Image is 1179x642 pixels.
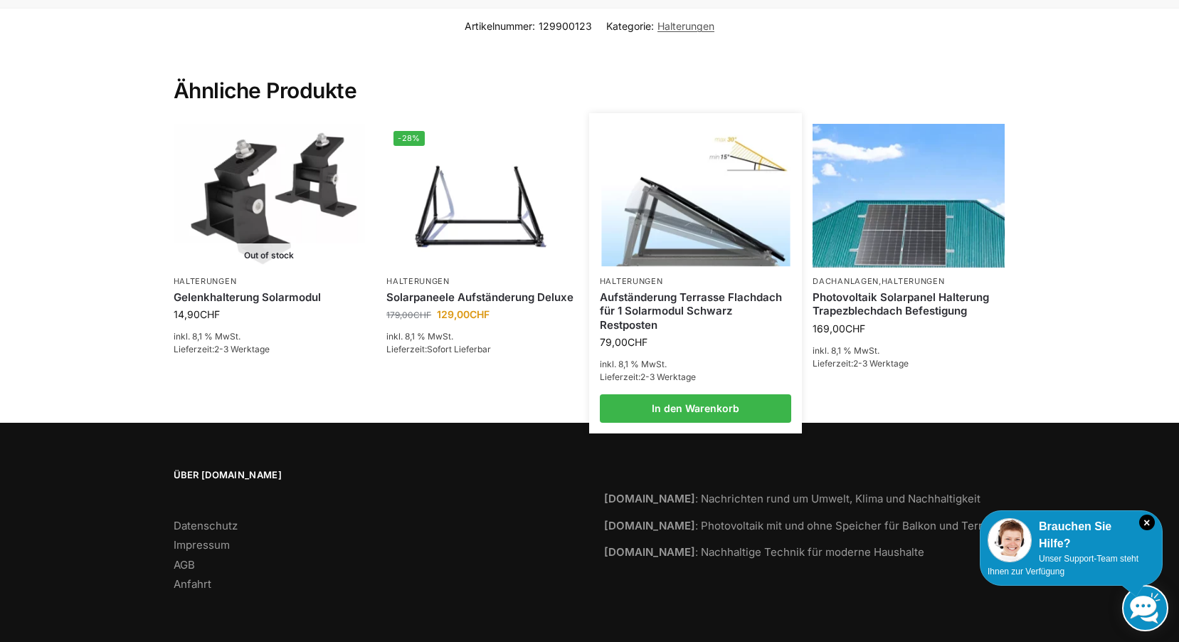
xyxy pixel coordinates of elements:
span: Lieferzeit: [386,344,491,354]
a: Halterungen [657,20,714,32]
bdi: 179,00 [386,310,431,320]
span: Lieferzeit: [813,358,909,369]
img: Trapezdach Halterung [813,124,1005,268]
a: Impressum [174,538,230,552]
p: inkl. 8,1 % MwSt. [813,344,1005,357]
a: Anfahrt [174,577,211,591]
a: Halterungen [386,276,450,286]
a: [DOMAIN_NAME]: Nachhaltige Technik für moderne Haushalte [604,545,924,559]
strong: [DOMAIN_NAME] [604,545,695,559]
p: inkl. 8,1 % MwSt. [174,330,366,343]
a: Gelenkhalterung Solarmodul [174,290,366,305]
span: CHF [470,308,490,320]
strong: [DOMAIN_NAME] [604,519,695,532]
bdi: 14,90 [174,308,220,320]
img: Solarpaneele Aufständerung für Terrasse [386,124,578,268]
span: Lieferzeit: [174,344,270,354]
bdi: 169,00 [813,322,865,335]
span: Lieferzeit: [600,372,696,382]
a: [DOMAIN_NAME]: Photovoltaik mit und ohne Speicher für Balkon und Terrasse [604,519,1006,532]
p: inkl. 8,1 % MwSt. [600,358,792,371]
a: Halterungen [174,276,237,286]
span: Artikelnummer: [465,19,592,33]
div: Brauchen Sie Hilfe? [988,518,1155,552]
span: CHF [628,336,647,348]
img: Gelenkhalterung Solarmodul [174,124,366,268]
span: 2-3 Werktage [640,372,696,382]
span: Sofort Lieferbar [427,344,491,354]
strong: [DOMAIN_NAME] [604,492,695,505]
a: Solarpaneele Aufständerung Deluxe [386,290,578,305]
span: 2-3 Werktage [214,344,270,354]
p: inkl. 8,1 % MwSt. [386,330,578,343]
a: Halterungen [600,276,663,286]
a: Out of stockGelenkhalterung Solarmodul [174,124,366,268]
span: CHF [413,310,431,320]
a: Photovoltaik Solarpanel Halterung Trapezblechdach Befestigung [813,290,1005,318]
a: AGB [174,558,195,572]
span: Kategorie: [606,19,714,33]
i: Schließen [1139,515,1155,530]
span: 129900123 [539,20,592,32]
bdi: 129,00 [437,308,490,320]
a: [DOMAIN_NAME]: Nachrichten rund um Umwelt, Klima und Nachhaltigkeit [604,492,980,505]
span: Über [DOMAIN_NAME] [174,468,576,483]
p: , [813,276,1005,287]
span: Unser Support-Team steht Ihnen zur Verfügung [988,554,1138,577]
a: Halterungen [882,276,945,286]
a: -28%Solarpaneele Aufständerung für Terrasse [386,124,578,268]
a: Aufständerung Terrasse Flachdach für 1 Solarmodul Schwarz Restposten [600,290,792,332]
bdi: 79,00 [600,336,647,348]
img: Customer service [988,518,1032,562]
a: Dachanlagen [813,276,879,286]
a: In den Warenkorb legen: „Aufständerung Terrasse Flachdach für 1 Solarmodul Schwarz Restposten“ [600,394,792,423]
span: CHF [200,308,220,320]
img: Halterung-Terrasse Aufständerung [601,125,790,267]
h2: Ähnliche Produkte [174,43,1006,105]
span: CHF [845,322,865,335]
span: 2-3 Werktage [853,358,909,369]
a: Datenschutz [174,519,238,532]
